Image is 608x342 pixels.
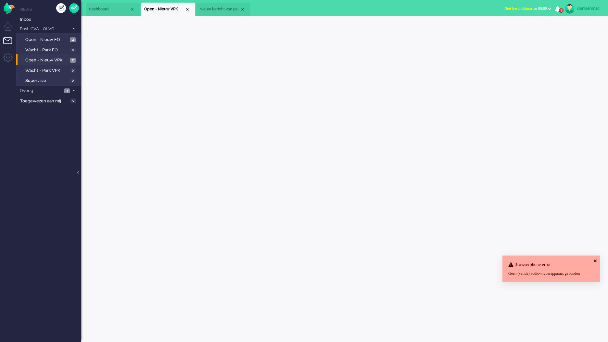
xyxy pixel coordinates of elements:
[70,68,76,73] span: 0
[19,36,81,43] a: Open - Nieuw FO 2
[25,57,69,63] span: Open - Nieuw VPK
[508,262,594,267] h4: Browserphone error
[559,8,564,13] span: 1
[89,7,130,12] span: dashboard
[25,78,68,84] span: Supervisie
[19,67,81,74] a: Wacht - Park VPK 0
[70,48,76,53] span: 0
[70,78,76,83] span: 0
[500,4,555,13] button: Niet beschikbaarfor 00:09
[20,17,81,23] span: Inbox
[508,271,594,276] div: Geen (valide) audio-invoerapparaat gevonden
[70,37,76,42] span: 2
[564,4,602,14] a: denisehmsc
[86,3,140,16] li: Dashboard
[20,98,69,104] span: Toegewezen aan mij
[19,97,81,104] a: Toegewezen aan mij 0
[19,56,81,63] a: Open - Nieuw VPK 2
[64,88,70,93] span: 3
[19,26,69,32] span: Post-CVA - OLVG
[19,46,81,53] a: Wacht - Park FO 0
[19,88,62,94] span: Overig
[565,4,575,14] img: avatar
[3,3,15,14] img: flow_omnibird.svg
[144,7,185,12] span: Open - Nieuw VPK
[141,3,195,16] li: View
[70,99,76,103] span: 0
[69,3,79,13] a: Quick Ticket
[25,37,69,43] span: Open - Nieuw FO
[56,3,66,13] div: Creëer ticket
[25,47,68,53] span: Wacht - Park FO
[70,58,76,63] span: 2
[19,16,81,23] a: Inbox
[185,7,190,12] div: Close tab
[199,7,240,12] span: Nieuw bericht van patiënt
[504,6,547,11] span: for 00:09
[577,5,602,12] div: denisehmsc
[3,37,18,52] li: Tickets menu
[504,6,533,11] span: Niet beschikbaar
[240,7,245,12] div: Close tab
[3,22,18,37] li: Dashboard menu
[25,68,68,74] span: Wacht - Park VPK
[130,7,135,12] div: Close tab
[3,53,18,67] li: Admin menu
[19,77,81,84] a: Supervisie 0
[19,7,81,12] li: Views
[500,2,555,16] li: Niet beschikbaarfor 00:09
[196,3,250,16] li: 15107
[3,4,15,9] a: Omnidesk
